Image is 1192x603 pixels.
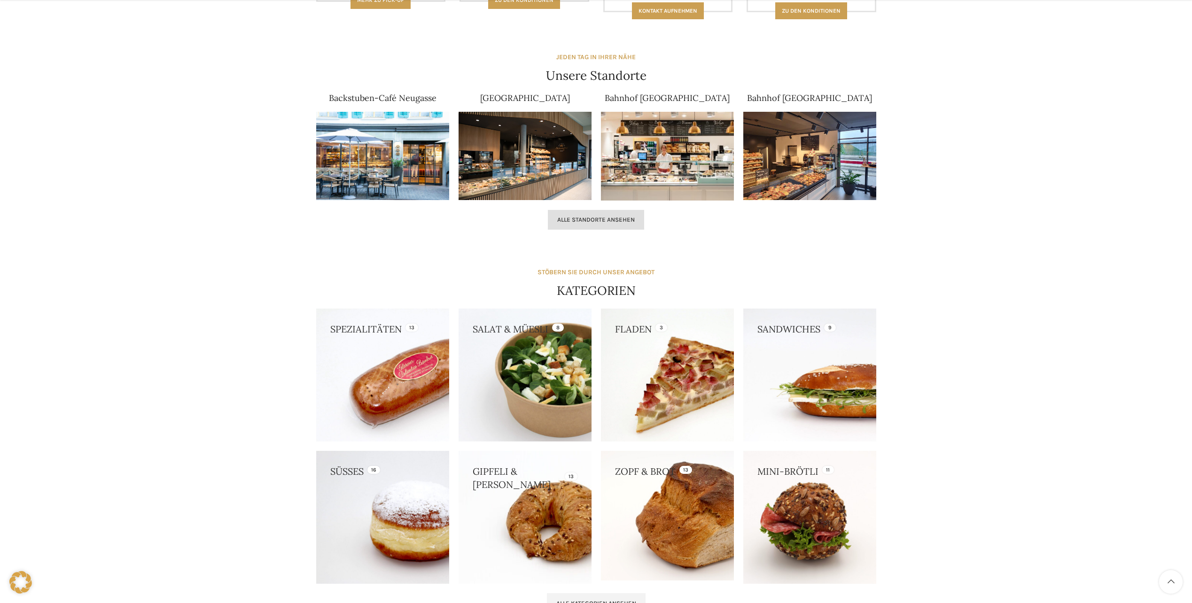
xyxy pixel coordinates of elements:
h4: Unsere Standorte [546,67,647,84]
span: Kontakt aufnehmen [639,8,697,14]
a: Scroll to top button [1159,570,1183,594]
a: Zu den konditionen [775,2,847,19]
a: [GEOGRAPHIC_DATA] [480,93,570,103]
div: STÖBERN SIE DURCH UNSER ANGEBOT [538,267,654,278]
a: Bahnhof [GEOGRAPHIC_DATA] [747,93,872,103]
a: Alle Standorte ansehen [548,210,644,230]
span: Zu den konditionen [782,8,841,14]
a: Bahnhof [GEOGRAPHIC_DATA] [605,93,730,103]
span: Alle Standorte ansehen [557,216,635,224]
a: Kontakt aufnehmen [632,2,704,19]
div: JEDEN TAG IN IHRER NÄHE [556,52,636,62]
h4: KATEGORIEN [557,282,636,299]
a: Backstuben-Café Neugasse [329,93,436,103]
